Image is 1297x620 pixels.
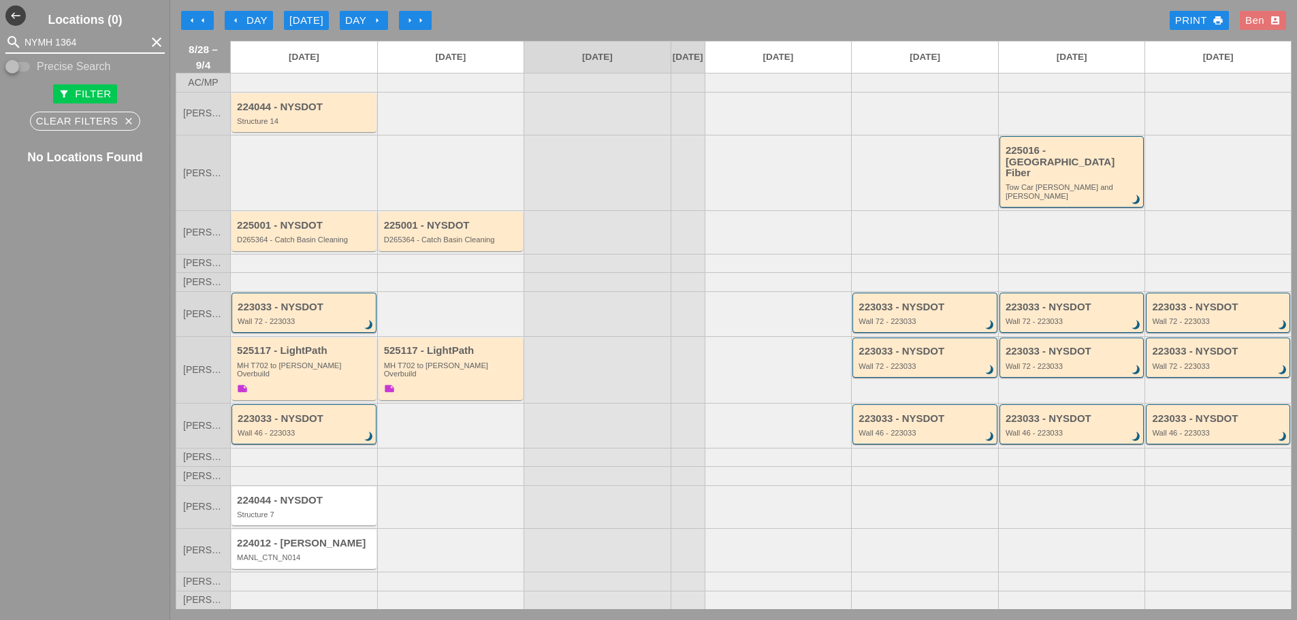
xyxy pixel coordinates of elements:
button: Day [340,11,388,30]
div: MH T702 to Boldyn MH Overbuild [384,361,520,378]
button: Day [225,11,273,30]
i: close [123,116,134,127]
div: 223033 - NYSDOT [238,413,372,425]
div: 525117 - LightPath [384,345,520,357]
div: Wall 72 - 223033 [859,362,993,370]
span: [PERSON_NAME] [183,277,223,287]
span: AC/MP [188,78,218,88]
i: brightness_3 [362,318,377,333]
span: [PERSON_NAME] [183,258,223,268]
div: 224044 - NYSDOT [237,495,373,506]
i: arrow_right [404,15,415,26]
button: Filter [53,84,116,103]
div: Structure 14 [237,117,373,125]
div: Clear Filters [36,114,135,129]
i: account_box [1270,15,1281,26]
div: Wall 72 - 223033 [1152,317,1286,325]
i: arrow_left [187,15,197,26]
div: Print [1175,13,1223,29]
a: [DATE] [852,42,998,73]
span: [PERSON_NAME] [183,421,223,431]
i: print [1213,15,1223,26]
i: brightness_3 [982,318,997,333]
div: Wall 46 - 223033 [238,429,372,437]
div: 223033 - NYSDOT [1152,346,1286,357]
label: Precise Search [37,60,111,74]
div: Wall 46 - 223033 [859,429,993,437]
i: note [237,383,248,394]
div: 223033 - NYSDOT [1006,413,1140,425]
div: 223033 - NYSDOT [859,346,993,357]
div: 224012 - [PERSON_NAME] [237,538,373,549]
i: brightness_3 [1275,429,1290,444]
input: Search [25,31,146,53]
span: [PERSON_NAME] [183,108,223,118]
span: [PERSON_NAME] [183,502,223,512]
i: filter_alt [59,88,69,99]
button: Move Ahead 1 Week [399,11,432,30]
button: Clear Filters [30,112,141,131]
div: 223033 - NYSDOT [1152,413,1286,425]
div: Day [345,13,383,29]
div: Wall 72 - 223033 [1152,362,1286,370]
div: Day [230,13,268,29]
span: [PERSON_NAME] [183,595,223,605]
div: MANL_CTN_N014 [237,553,373,561]
i: brightness_3 [1130,193,1144,208]
i: brightness_3 [982,363,997,378]
i: brightness_3 [1275,318,1290,333]
div: D265364 - Catch Basin Cleaning [237,235,373,244]
i: note [384,383,395,394]
div: Enable Precise search to match search terms exactly. [5,59,165,75]
div: 225001 - NYSDOT [384,220,520,231]
button: Move Back 1 Week [181,11,214,30]
div: 223033 - NYSDOT [1152,301,1286,313]
div: Structure 7 [237,510,373,519]
span: [PERSON_NAME] [183,471,223,481]
span: [PERSON_NAME] [183,365,223,375]
button: Shrink Sidebar [5,5,26,26]
span: [PERSON_NAME] [183,227,223,238]
span: [PERSON_NAME] [183,452,223,462]
a: [DATE] [1145,42,1291,73]
i: brightness_3 [1130,318,1144,333]
div: Wall 72 - 223033 [238,317,372,325]
div: Wall 72 - 223033 [1006,362,1140,370]
div: 223033 - NYSDOT [238,301,372,313]
a: [DATE] [378,42,524,73]
div: 225001 - NYSDOT [237,220,373,231]
i: brightness_3 [982,429,997,444]
div: Tow Car Broome and Willett [1006,183,1140,200]
button: Ben [1240,11,1286,30]
h3: No Locations Found [16,148,154,166]
i: brightness_3 [1130,363,1144,378]
div: Wall 72 - 223033 [1006,317,1140,325]
i: brightness_3 [362,429,377,444]
div: Filter [59,86,111,102]
i: arrow_right [415,15,426,26]
div: 525117 - LightPath [237,345,373,357]
div: 223033 - NYSDOT [1006,301,1140,313]
span: 8/28 – 9/4 [183,42,223,73]
a: [DATE] [524,42,671,73]
div: [DATE] [289,13,323,29]
i: brightness_3 [1275,363,1290,378]
a: [DATE] [999,42,1145,73]
div: 223033 - NYSDOT [1006,346,1140,357]
i: arrow_right [372,15,383,26]
span: [PERSON_NAME] [183,545,223,555]
a: [DATE] [671,42,705,73]
div: Wall 72 - 223033 [859,317,993,325]
span: [PERSON_NAME] [183,309,223,319]
a: [DATE] [231,42,377,73]
button: [DATE] [284,11,329,30]
i: brightness_3 [1130,429,1144,444]
a: Print [1170,11,1229,30]
i: clear [148,34,165,50]
i: search [5,34,22,50]
a: [DATE] [705,42,852,73]
div: 225016 - [GEOGRAPHIC_DATA] Fiber [1006,145,1140,179]
div: 223033 - NYSDOT [859,301,993,313]
i: west [5,5,26,26]
div: Wall 46 - 223033 [1152,429,1286,437]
